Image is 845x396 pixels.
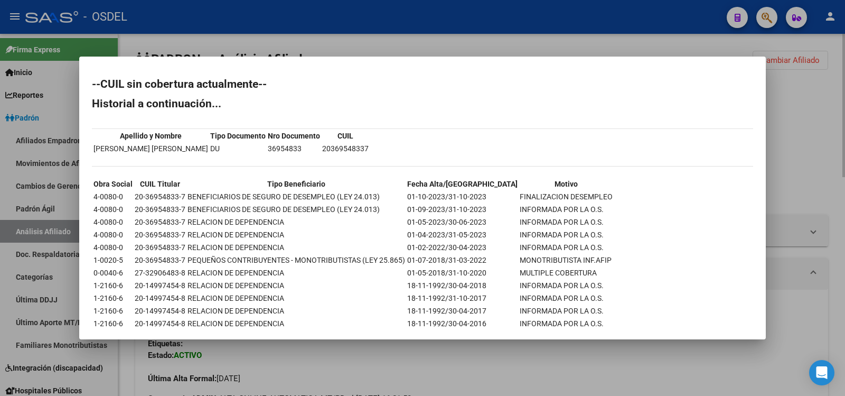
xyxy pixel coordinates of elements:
[187,305,406,317] td: RELACION DE DEPENDENCIA
[187,318,406,329] td: RELACION DE DEPENDENCIA
[407,216,518,228] td: 01-05-2023/30-06-2023
[93,267,133,279] td: 0-0040-6
[93,229,133,241] td: 4-0080-0
[134,216,186,228] td: 20-36954833-7
[93,204,133,215] td: 4-0080-0
[93,216,133,228] td: 4-0080-0
[407,280,518,291] td: 18-11-1992/30-04-2018
[210,130,266,142] th: Tipo Documento
[93,242,133,253] td: 4-0080-0
[187,242,406,253] td: RELACION DE DEPENDENCIA
[407,242,518,253] td: 01-02-2022/30-04-2023
[187,216,406,228] td: RELACION DE DEPENDENCIA
[187,204,406,215] td: BENEFICIARIOS DE SEGURO DE DESEMPLEO (LEY 24.013)
[210,143,266,154] td: DU
[519,204,613,215] td: INFORMADA POR LA O.S.
[267,130,321,142] th: Nro Documento
[519,292,613,304] td: INFORMADA POR LA O.S.
[519,318,613,329] td: INFORMADA POR LA O.S.
[407,318,518,329] td: 18-11-1992/30-04-2016
[187,280,406,291] td: RELACION DE DEPENDENCIA
[519,242,613,253] td: INFORMADA POR LA O.S.
[134,280,186,291] td: 20-14997454-8
[407,292,518,304] td: 18-11-1992/31-10-2017
[519,267,613,279] td: MULTIPLE COBERTURA
[187,292,406,304] td: RELACION DE DEPENDENCIA
[134,318,186,329] td: 20-14997454-8
[519,229,613,241] td: INFORMADA POR LA O.S.
[134,242,186,253] td: 20-36954833-7
[134,229,186,241] td: 20-36954833-7
[322,130,369,142] th: CUIL
[187,229,406,241] td: RELACION DE DEPENDENCIA
[519,254,613,266] td: MONOTRIBUTISTA INF.AFIP
[407,305,518,317] td: 18-11-1992/30-04-2017
[809,360,834,385] div: Open Intercom Messenger
[322,143,369,154] td: 20369548337
[134,267,186,279] td: 27-32906483-8
[267,143,321,154] td: 36954833
[92,79,753,89] h2: --CUIL sin cobertura actualmente--
[93,292,133,304] td: 1-2160-6
[407,204,518,215] td: 01-09-2023/31-10-2023
[134,191,186,202] td: 20-36954833-7
[187,267,406,279] td: RELACION DE DEPENDENCIA
[93,143,209,154] td: [PERSON_NAME] [PERSON_NAME]
[93,305,133,317] td: 1-2160-6
[93,178,133,190] th: Obra Social
[407,178,518,190] th: Fecha Alta/[GEOGRAPHIC_DATA]
[187,191,406,202] td: BENEFICIARIOS DE SEGURO DE DESEMPLEO (LEY 24.013)
[92,98,753,109] h2: Historial a continuación...
[519,191,613,202] td: FINALIZACION DESEMPLEO
[407,191,518,202] td: 01-10-2023/31-10-2023
[93,254,133,266] td: 1-0020-5
[519,305,613,317] td: INFORMADA POR LA O.S.
[134,305,186,317] td: 20-14997454-8
[187,254,406,266] td: PEQUEÑOS CONTRIBUYENTES - MONOTRIBUTISTAS (LEY 25.865)
[93,130,209,142] th: Apellido y Nombre
[407,254,518,266] td: 01-07-2018/31-03-2022
[134,178,186,190] th: CUIL Titular
[187,178,406,190] th: Tipo Beneficiario
[134,204,186,215] td: 20-36954833-7
[519,280,613,291] td: INFORMADA POR LA O.S.
[134,254,186,266] td: 20-36954833-7
[519,216,613,228] td: INFORMADA POR LA O.S.
[407,267,518,279] td: 01-05-2018/31-10-2020
[134,292,186,304] td: 20-14997454-8
[93,318,133,329] td: 1-2160-6
[93,280,133,291] td: 1-2160-6
[407,229,518,241] td: 01-04-2023/31-05-2023
[93,191,133,202] td: 4-0080-0
[519,178,613,190] th: Motivo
